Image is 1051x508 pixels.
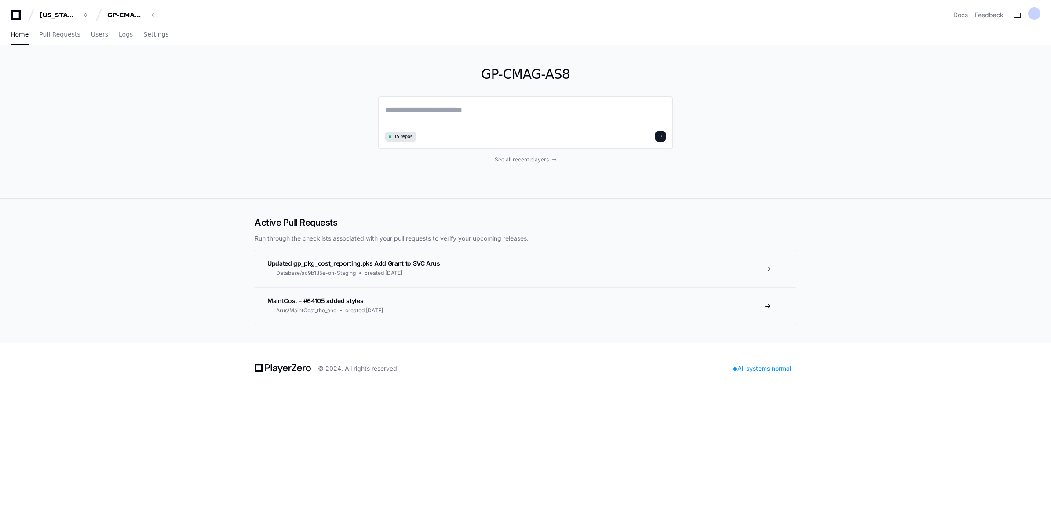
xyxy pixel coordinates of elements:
span: Users [91,32,108,37]
span: Arus/MaintCost_the_end [276,307,336,314]
span: See all recent players [495,156,549,163]
button: GP-CMAG-AS8 [104,7,160,23]
span: 15 repos [394,133,412,140]
span: Pull Requests [39,32,80,37]
h1: GP-CMAG-AS8 [378,66,673,82]
a: Pull Requests [39,25,80,45]
p: Run through the checklists associated with your pull requests to verify your upcoming releases. [255,234,796,243]
div: [US_STATE] Pacific [40,11,77,19]
a: Home [11,25,29,45]
span: Database/ac9b185e-on-Staging [276,270,356,277]
h2: Active Pull Requests [255,216,796,229]
button: Feedback [975,11,1004,19]
span: MaintCost - #64105 added styles [267,297,363,304]
div: © 2024. All rights reserved. [318,364,399,373]
span: Logs [119,32,133,37]
span: Home [11,32,29,37]
span: Settings [143,32,168,37]
a: Docs [953,11,968,19]
a: Updated gp_pkg_cost_reporting.pks Add Grant to SVC ArusDatabase/ac9b185e-on-Stagingcreated [DATE] [255,250,796,287]
a: Users [91,25,108,45]
a: MaintCost - #64105 added stylesArus/MaintCost_the_endcreated [DATE] [255,287,796,325]
span: Updated gp_pkg_cost_reporting.pks Add Grant to SVC Arus [267,259,440,267]
a: Settings [143,25,168,45]
div: All systems normal [728,362,796,375]
a: See all recent players [378,156,673,163]
span: created [DATE] [345,307,383,314]
button: [US_STATE] Pacific [36,7,92,23]
div: GP-CMAG-AS8 [107,11,145,19]
a: Logs [119,25,133,45]
span: created [DATE] [365,270,402,277]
